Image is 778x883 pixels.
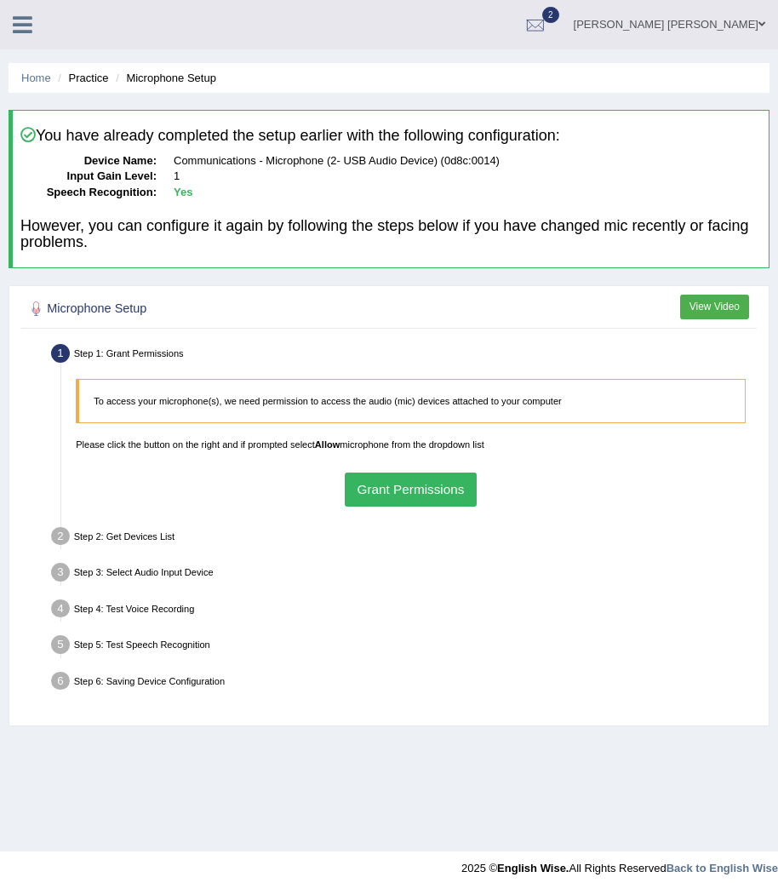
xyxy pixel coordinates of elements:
p: To access your microphone(s), we need permission to access the audio (mic) devices attached to yo... [94,394,730,408]
dd: 1 [174,169,761,185]
h4: You have already completed the setup earlier with the following configuration: [20,127,761,145]
span: 2 [542,7,559,23]
strong: English Wise. [497,862,569,874]
button: Grant Permissions [345,473,477,506]
a: Back to English Wise [666,862,778,874]
dt: Speech Recognition: [20,185,157,201]
button: View Video [680,295,749,319]
div: Step 2: Get Devices List [45,523,763,554]
div: Step 1: Grant Permissions [45,340,763,371]
a: Home [21,72,51,84]
dt: Input Gain Level: [20,169,157,185]
div: Step 5: Test Speech Recognition [45,631,763,662]
dd: Communications - Microphone (2- USB Audio Device) (0d8c:0014) [174,153,761,169]
h4: However, you can configure it again by following the steps below if you have changed mic recently... [20,218,761,252]
div: Step 4: Test Voice Recording [45,595,763,627]
div: 2025 © All Rights Reserved [461,851,778,876]
li: Practice [54,70,108,86]
p: Please click the button on the right and if prompted select microphone from the dropdown list [76,438,746,451]
b: Yes [174,186,192,198]
li: Microphone Setup [112,70,216,86]
dt: Device Name: [20,153,157,169]
b: Allow [315,439,340,450]
div: Step 6: Saving Device Configuration [45,668,763,699]
div: Step 3: Select Audio Input Device [45,559,763,590]
h2: Microphone Setup [26,298,477,320]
